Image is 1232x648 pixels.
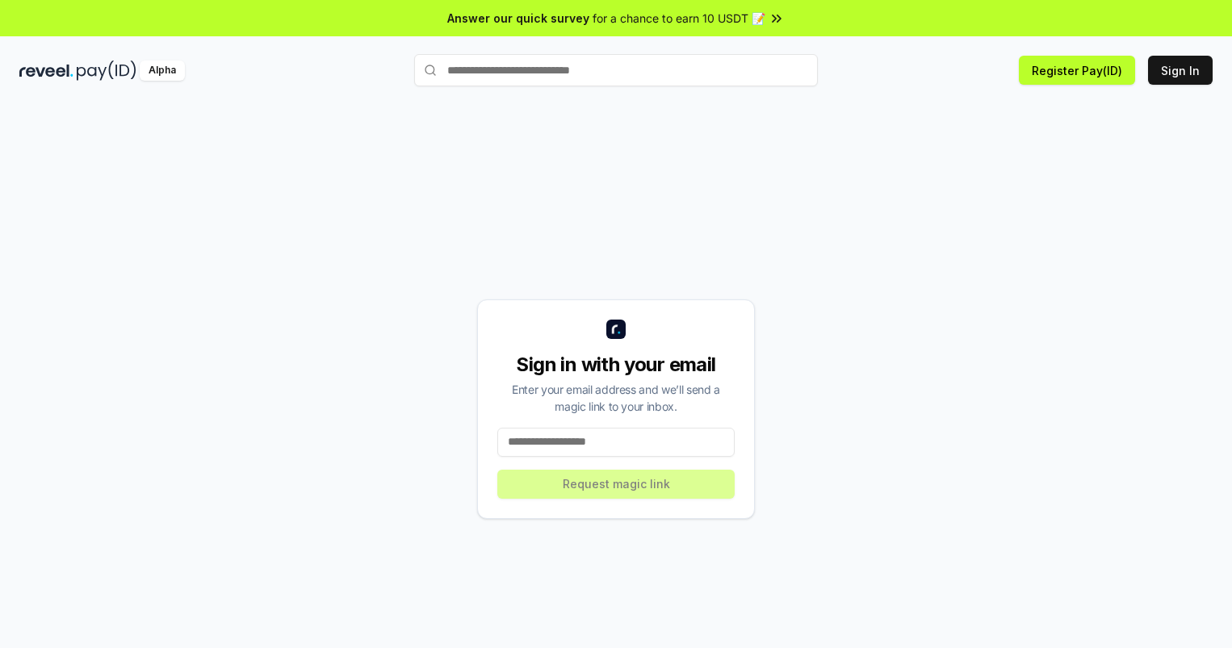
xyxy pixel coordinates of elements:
img: pay_id [77,61,136,81]
div: Alpha [140,61,185,81]
button: Sign In [1148,56,1213,85]
div: Enter your email address and we’ll send a magic link to your inbox. [497,381,735,415]
div: Sign in with your email [497,352,735,378]
img: logo_small [606,320,626,339]
img: reveel_dark [19,61,73,81]
span: for a chance to earn 10 USDT 📝 [593,10,765,27]
button: Register Pay(ID) [1019,56,1135,85]
span: Answer our quick survey [447,10,589,27]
